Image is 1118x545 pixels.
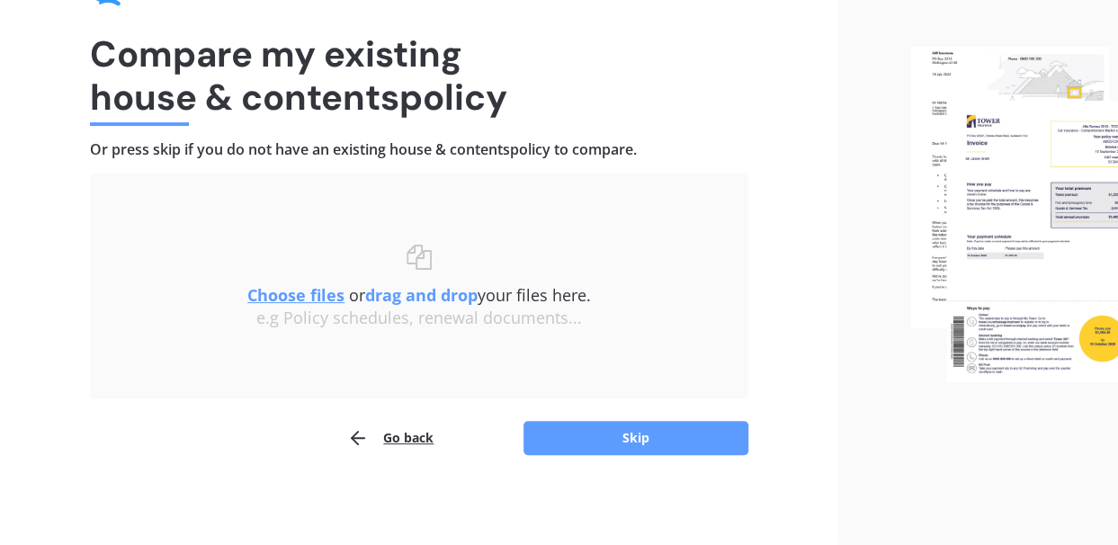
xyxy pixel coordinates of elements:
b: drag and drop [365,284,478,306]
button: Go back [347,420,434,456]
u: Choose files [247,284,344,306]
div: e.g Policy schedules, renewal documents... [126,308,712,328]
span: or your files here. [247,284,591,306]
h4: Or press skip if you do not have an existing house & contents policy to compare. [90,140,748,159]
button: Skip [523,421,748,455]
img: files.webp [910,47,1118,382]
h1: Compare my existing house & contents policy [90,32,748,119]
